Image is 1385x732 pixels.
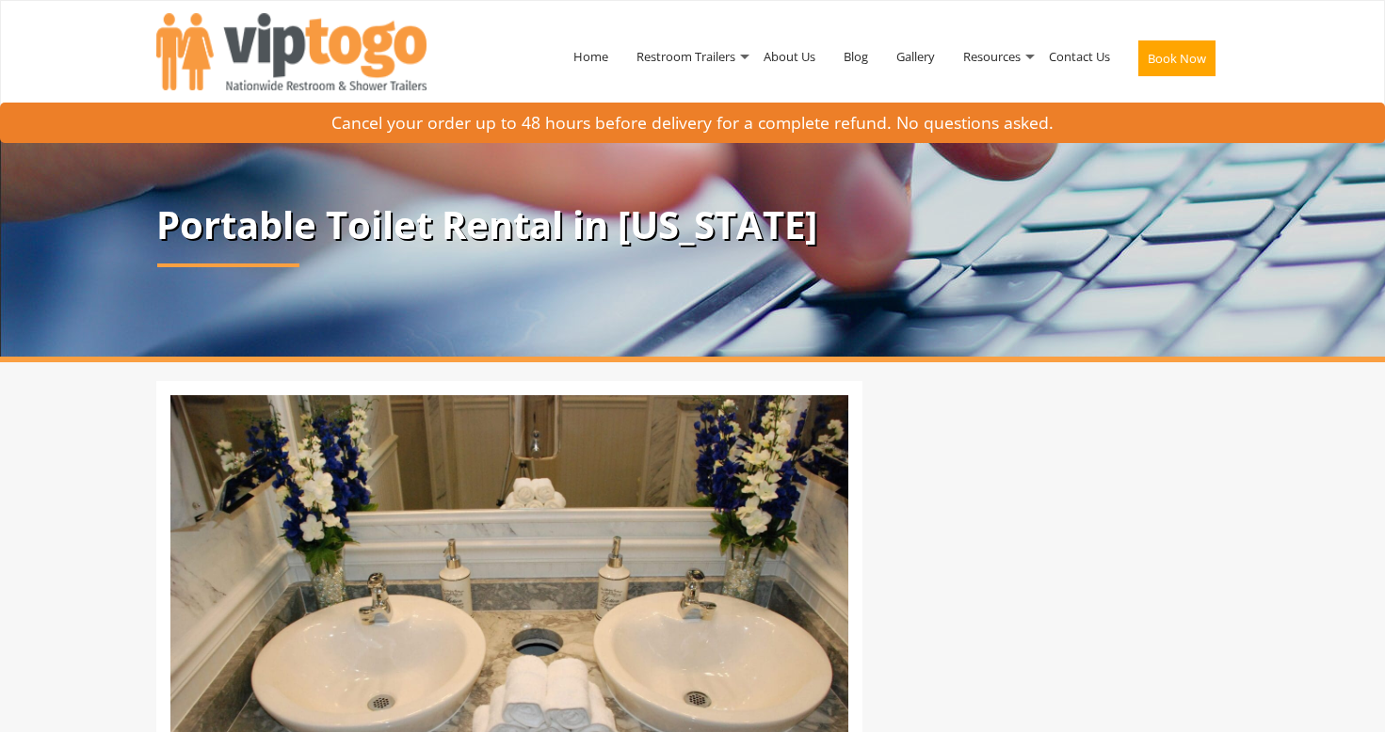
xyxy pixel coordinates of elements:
img: VIPTOGO [156,13,427,90]
a: Gallery [882,8,949,105]
a: About Us [749,8,829,105]
button: Book Now [1138,40,1216,76]
a: Home [559,8,622,105]
a: Contact Us [1035,8,1124,105]
a: Restroom Trailers [622,8,749,105]
a: Resources [949,8,1035,105]
p: Portable Toilet Rental in [US_STATE] [156,204,1230,246]
a: Book Now [1124,8,1230,117]
a: Blog [829,8,882,105]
